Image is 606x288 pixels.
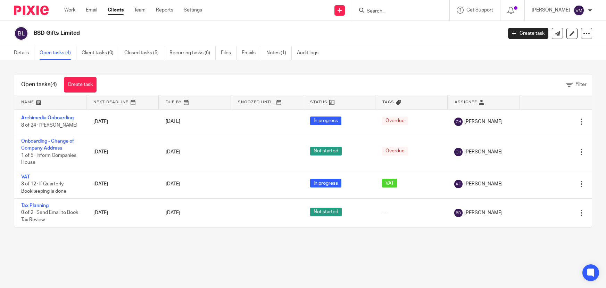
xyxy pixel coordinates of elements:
[382,100,394,104] span: Tags
[464,181,503,187] span: [PERSON_NAME]
[21,203,49,208] a: Tax Planning
[382,209,440,216] div: ---
[575,82,587,87] span: Filter
[573,5,584,16] img: svg%3E
[34,30,405,37] h2: BSD Gifts Limited
[64,77,97,93] a: Create task
[21,81,57,88] h1: Open tasks
[21,139,74,151] a: Onboarding - Change of Company Address
[366,8,429,15] input: Search
[86,170,159,198] td: [DATE]
[382,117,408,125] span: Overdue
[86,199,159,227] td: [DATE]
[466,8,493,13] span: Get Support
[21,175,30,179] a: VAT
[184,7,202,14] a: Settings
[108,7,124,14] a: Clients
[242,46,261,60] a: Emails
[310,100,327,104] span: Status
[124,46,164,60] a: Closed tasks (5)
[464,149,503,155] span: [PERSON_NAME]
[508,28,548,39] a: Create task
[40,46,76,60] a: Open tasks (4)
[21,115,74,120] a: Archimedia Onboarding
[310,117,341,125] span: In progress
[86,134,159,170] td: [DATE]
[382,147,408,155] span: Overdue
[82,46,119,60] a: Client tasks (0)
[14,26,28,41] img: svg%3E
[14,46,34,60] a: Details
[238,100,274,104] span: Snoozed Until
[382,179,397,187] span: VAT
[156,7,173,14] a: Reports
[454,209,463,217] img: svg%3E
[454,148,463,156] img: svg%3E
[454,118,463,126] img: svg%3E
[21,153,76,165] span: 1 of 5 · Inform Companies House
[86,109,159,134] td: [DATE]
[310,208,342,216] span: Not started
[166,150,180,154] span: [DATE]
[166,210,180,215] span: [DATE]
[532,7,570,14] p: [PERSON_NAME]
[310,147,342,155] span: Not started
[21,210,78,223] span: 0 of 2 · Send Email to Book Tax Review
[464,209,503,216] span: [PERSON_NAME]
[454,180,463,188] img: svg%3E
[464,118,503,125] span: [PERSON_NAME]
[21,182,66,194] span: 3 of 12 · If Quarterly Bookkeeping is done
[266,46,292,60] a: Notes (1)
[50,82,57,87] span: (4)
[166,119,180,124] span: [DATE]
[166,182,180,186] span: [DATE]
[21,123,77,128] span: 8 of 24 · [PERSON_NAME]
[310,179,341,187] span: In progress
[221,46,236,60] a: Files
[86,7,97,14] a: Email
[64,7,75,14] a: Work
[14,6,49,15] img: Pixie
[169,46,216,60] a: Recurring tasks (6)
[134,7,146,14] a: Team
[297,46,324,60] a: Audit logs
